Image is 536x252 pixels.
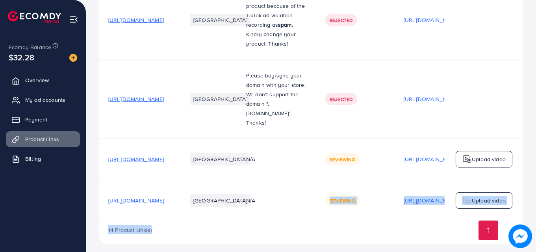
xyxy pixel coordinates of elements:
span: Ecomdy Balance [9,43,51,51]
span: Product Links [25,135,59,143]
a: My ad accounts [6,92,80,108]
span: [URL][DOMAIN_NAME] [108,16,164,24]
span: Please buy/sync your domain with your store. We don't support the domain ".[DOMAIN_NAME]". Thanks! [246,72,306,127]
a: Payment [6,112,80,127]
p: Upload video [472,196,506,205]
span: N/A [246,155,255,163]
img: menu [69,15,78,24]
p: [URL][DOMAIN_NAME] [404,155,459,164]
span: Reviewing [330,197,355,204]
li: [GEOGRAPHIC_DATA] [190,153,250,166]
p: [URL][DOMAIN_NAME] [404,94,459,104]
img: image [508,224,532,248]
a: Billing [6,151,80,167]
img: logo [462,196,472,205]
p: Upload video [472,155,506,164]
span: . Kindly change your product. Thanks! [246,21,296,48]
img: logo [8,11,61,23]
span: 14 Product Link(s) [108,226,152,234]
span: $32.28 [9,52,34,63]
li: [GEOGRAPHIC_DATA] [190,14,250,26]
li: [GEOGRAPHIC_DATA] [190,93,250,105]
img: logo [462,155,472,164]
span: Overview [25,76,49,84]
li: [GEOGRAPHIC_DATA] [190,194,250,207]
span: [URL][DOMAIN_NAME] [108,197,164,204]
p: [URL][DOMAIN_NAME] [404,196,459,205]
span: Billing [25,155,41,163]
a: Overview [6,72,80,88]
span: Reviewing [330,156,355,163]
span: Payment [25,116,47,123]
span: Rejected [330,17,352,24]
span: N/A [246,197,255,204]
img: image [69,54,77,62]
p: [URL][DOMAIN_NAME] [404,15,459,25]
a: Product Links [6,131,80,147]
strong: spam [278,21,292,29]
span: My ad accounts [25,96,65,104]
span: [URL][DOMAIN_NAME] [108,155,164,163]
span: [URL][DOMAIN_NAME] [108,95,164,103]
span: Rejected [330,96,352,103]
